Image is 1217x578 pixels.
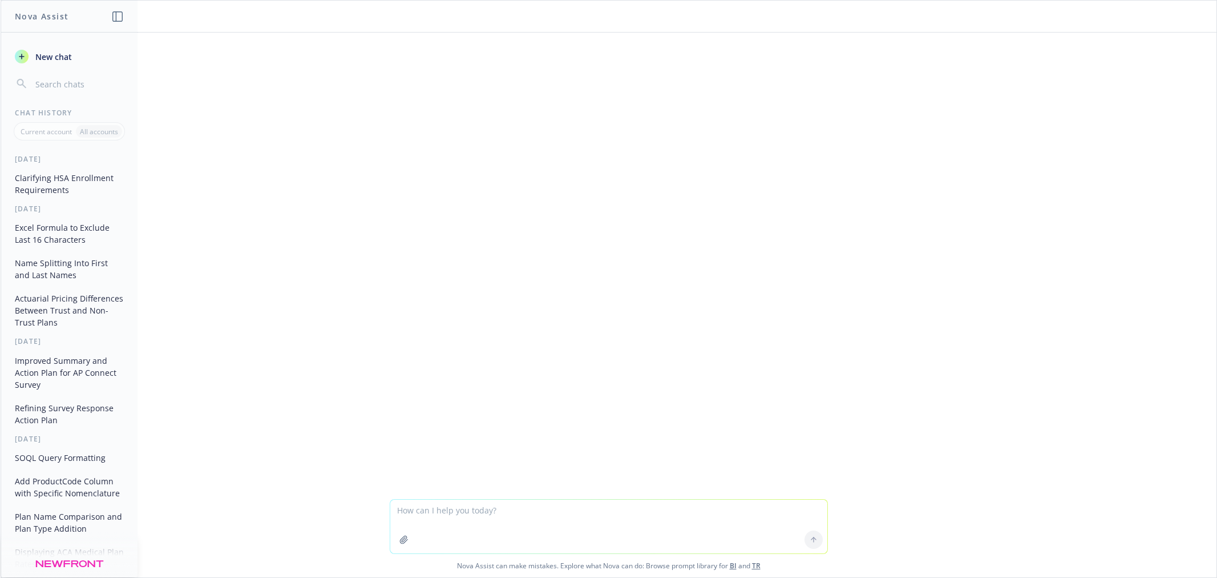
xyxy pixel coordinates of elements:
[10,218,128,249] button: Excel Formula to Exclude Last 16 Characters
[5,554,1212,577] span: Nova Assist can make mistakes. Explore what Nova can do: Browse prompt library for and
[10,472,128,503] button: Add ProductCode Column with Specific Nomenclature
[730,561,737,571] a: BI
[10,399,128,430] button: Refining Survey Response Action Plan
[10,543,128,573] button: Displaying ACA Medical Plan Rates Order
[10,289,128,332] button: Actuarial Pricing Differences Between Trust and Non-Trust Plans
[1,434,138,444] div: [DATE]
[1,336,138,346] div: [DATE]
[1,108,138,118] div: Chat History
[33,51,72,63] span: New chat
[10,168,128,199] button: Clarifying HSA Enrollment Requirements
[21,127,72,137] p: Current account
[33,76,124,92] input: Search chats
[752,561,761,571] a: TR
[1,204,138,214] div: [DATE]
[1,154,138,164] div: [DATE]
[10,448,128,467] button: SOQL Query Formatting
[80,127,118,137] p: All accounts
[15,10,68,22] h1: Nova Assist
[10,507,128,538] button: Plan Name Comparison and Plan Type Addition
[10,46,128,67] button: New chat
[10,254,128,284] button: Name Splitting Into First and Last Names
[10,351,128,394] button: Improved Summary and Action Plan for AP Connect Survey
